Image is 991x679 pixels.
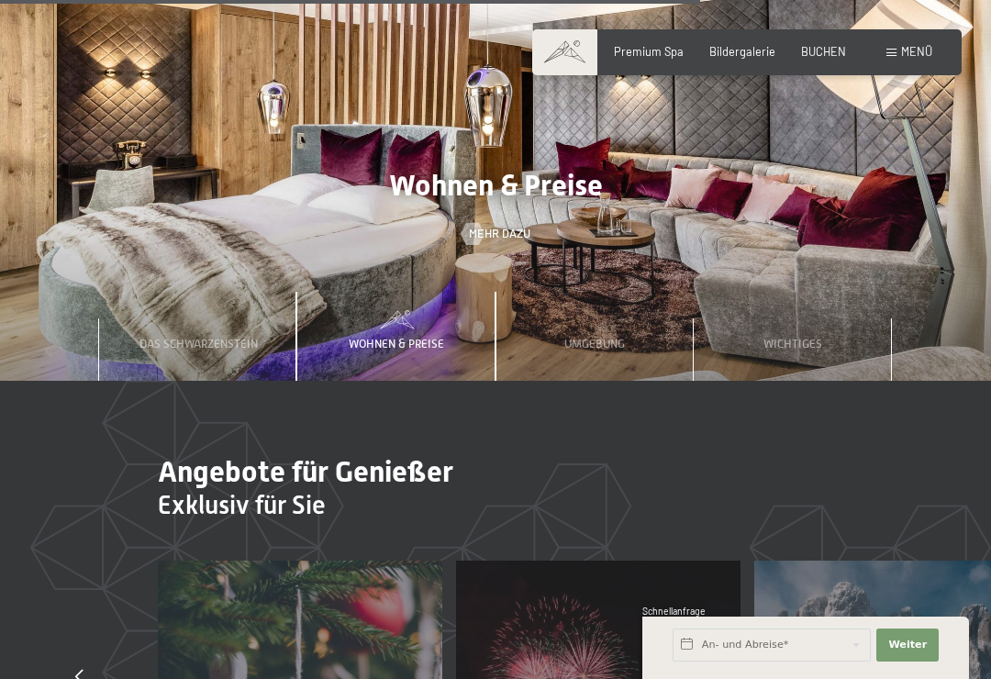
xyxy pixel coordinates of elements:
[642,606,706,617] span: Schnellanfrage
[801,44,846,59] a: BUCHEN
[462,226,530,242] a: Mehr dazu
[389,168,603,203] span: Wohnen & Preise
[614,44,684,59] a: Premium Spa
[158,490,326,520] span: Exklusiv für Sie
[349,337,444,351] span: Wohnen & Preise
[763,337,822,351] span: Wichtiges
[564,337,625,351] span: Umgebung
[888,638,927,652] span: Weiter
[709,44,775,59] a: Bildergalerie
[901,44,932,59] span: Menü
[469,226,530,242] span: Mehr dazu
[139,337,258,351] span: Das Schwarzenstein
[158,454,453,489] span: Angebote für Genießer
[876,629,939,662] button: Weiter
